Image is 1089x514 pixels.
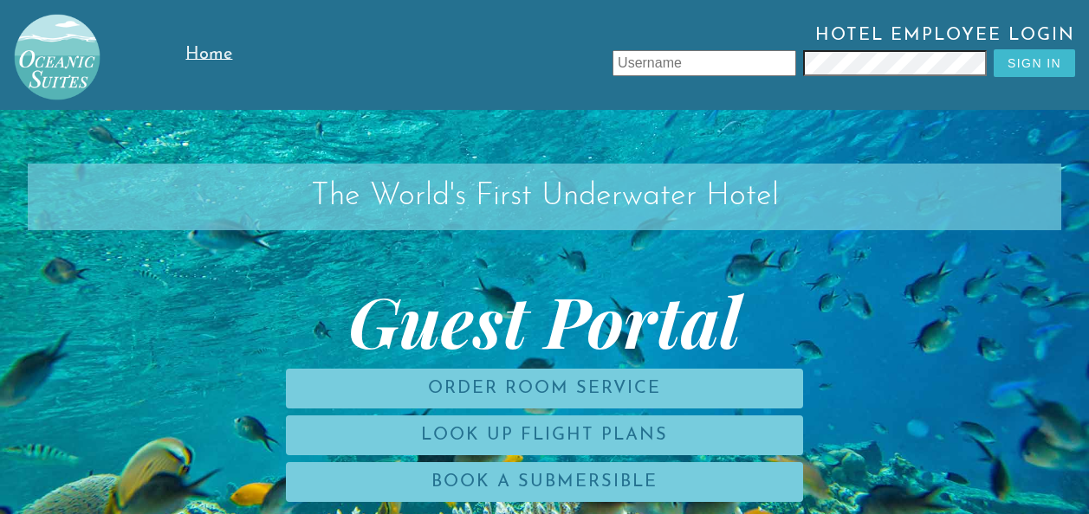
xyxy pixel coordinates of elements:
[994,49,1075,77] button: Sign In
[613,50,796,76] input: Username
[286,415,803,455] a: Look Up Flight Plans
[272,26,1075,49] span: Hotel Employee Login
[286,462,803,502] a: Book a Submersible
[286,369,803,408] a: Order Room Service
[28,286,1061,355] span: Guest Portal
[185,46,232,63] span: Home
[28,164,1061,230] h2: The World's First Underwater Hotel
